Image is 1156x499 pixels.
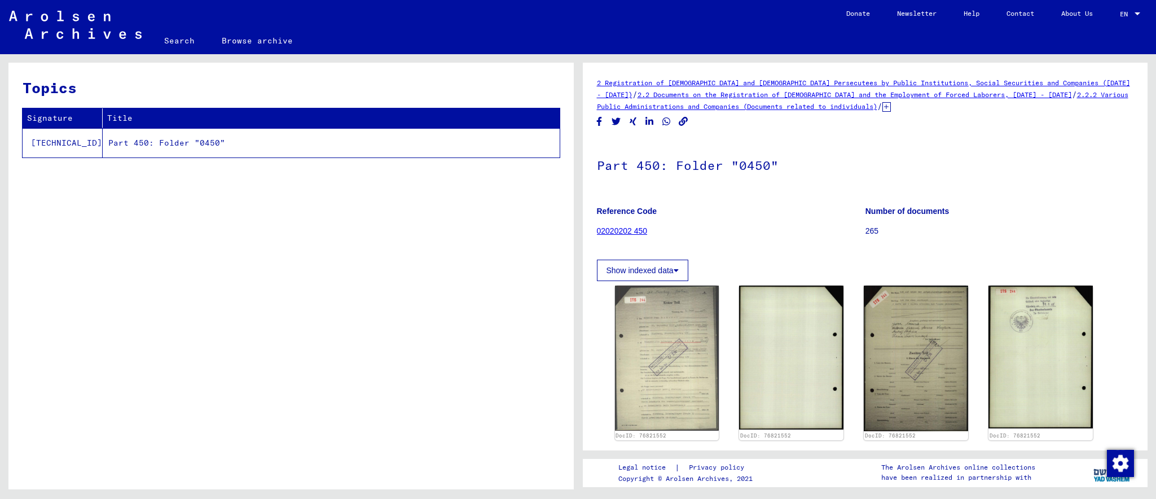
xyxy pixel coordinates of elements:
[864,286,968,431] img: 003.jpg
[597,139,1134,189] h1: Part 450: Folder "0450"
[208,27,306,54] a: Browse archive
[103,128,560,157] td: Part 450: Folder "0450"
[988,286,1093,428] img: 004.jpg
[594,115,605,129] button: Share on Facebook
[618,474,758,484] p: Copyright © Arolsen Archives, 2021
[597,207,657,216] b: Reference Code
[615,286,719,431] img: 001.jpg
[1106,449,1133,476] div: Change consent
[632,89,638,99] span: /
[151,27,208,54] a: Search
[618,462,675,474] a: Legal notice
[1072,89,1077,99] span: /
[877,101,882,111] span: /
[9,11,142,39] img: Arolsen_neg.svg
[627,115,639,129] button: Share on Xing
[597,226,648,235] a: 02020202 450
[638,90,1072,99] a: 2.2 Documents on the Registration of [DEMOGRAPHIC_DATA] and the Employment of Forced Laborers, [D...
[1091,458,1133,487] img: yv_logo.png
[23,128,103,157] td: [TECHNICAL_ID]
[990,432,1040,439] a: DocID: 76821552
[881,462,1035,472] p: The Arolsen Archives online collections
[610,115,622,129] button: Share on Twitter
[597,260,688,281] button: Show indexed data
[661,115,672,129] button: Share on WhatsApp
[680,462,758,474] a: Privacy policy
[597,78,1130,99] a: 2 Registration of [DEMOGRAPHIC_DATA] and [DEMOGRAPHIC_DATA] Persecutees by Public Institutions, S...
[865,225,1133,237] p: 265
[1107,450,1134,477] img: Change consent
[678,115,689,129] button: Copy link
[618,462,758,474] div: |
[1120,10,1132,18] span: EN
[103,108,560,128] th: Title
[865,207,950,216] b: Number of documents
[739,286,843,430] img: 002.jpg
[644,115,656,129] button: Share on LinkedIn
[865,432,916,439] a: DocID: 76821552
[23,77,559,99] h3: Topics
[616,432,666,439] a: DocID: 76821552
[740,432,791,439] a: DocID: 76821552
[881,472,1035,483] p: have been realized in partnership with
[23,108,103,128] th: Signature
